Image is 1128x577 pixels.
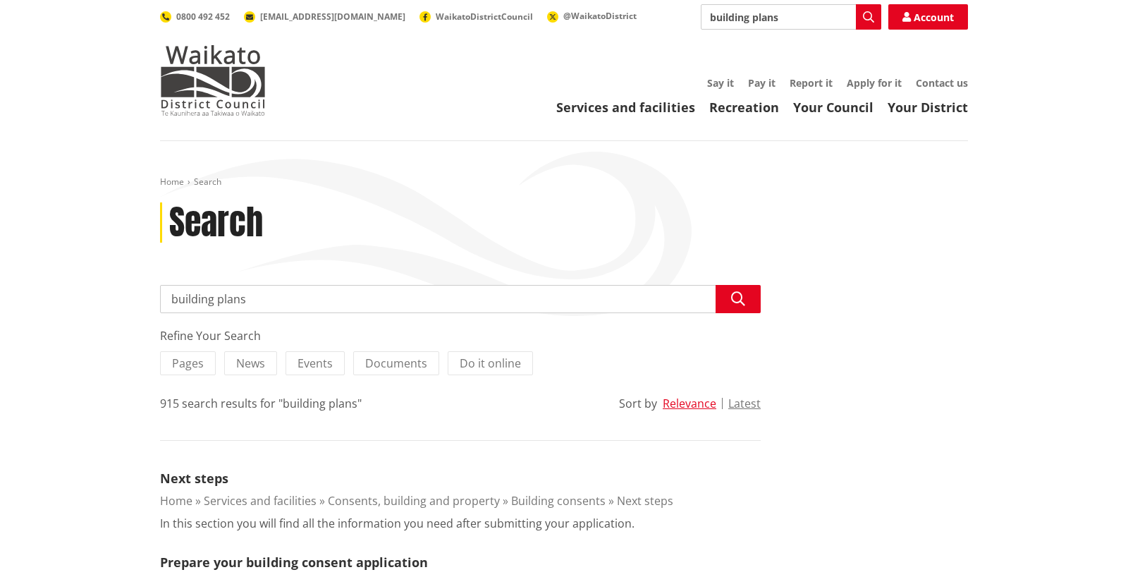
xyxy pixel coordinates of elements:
a: Home [160,176,184,188]
span: Documents [365,356,427,371]
a: Pay it [748,76,775,90]
nav: breadcrumb [160,176,968,188]
span: [EMAIL_ADDRESS][DOMAIN_NAME] [260,11,405,23]
a: [EMAIL_ADDRESS][DOMAIN_NAME] [244,11,405,23]
a: Next steps [617,493,673,509]
span: Events [298,356,333,371]
span: Search [194,176,221,188]
span: WaikatoDistrictCouncil [436,11,533,23]
a: @WaikatoDistrict [547,10,637,22]
div: Refine Your Search [160,327,761,344]
a: Your Council [793,99,873,116]
a: Building consents [511,493,606,509]
div: Sort by [619,395,657,412]
span: News [236,356,265,371]
span: Do it online [460,356,521,371]
a: Your District [888,99,968,116]
a: Say it [707,76,734,90]
span: @WaikatoDistrict [563,10,637,22]
a: Services and facilities [204,493,317,509]
a: Account [888,4,968,30]
a: WaikatoDistrictCouncil [419,11,533,23]
a: Recreation [709,99,779,116]
span: 0800 492 452 [176,11,230,23]
a: Apply for it [847,76,902,90]
input: Search input [160,285,761,313]
span: Pages [172,356,204,371]
a: 0800 492 452 [160,11,230,23]
a: Report it [790,76,833,90]
a: Consents, building and property [328,493,500,509]
a: Services and facilities [556,99,695,116]
a: Contact us [916,76,968,90]
a: Home [160,493,192,509]
a: Next steps [160,470,228,487]
button: Latest [728,397,761,410]
a: Prepare your building consent application [160,554,428,571]
input: Search input [701,4,881,30]
div: 915 search results for "building plans" [160,395,362,412]
img: Waikato District Council - Te Kaunihera aa Takiwaa o Waikato [160,45,266,116]
p: In this section you will find all the information you need after submitting your application. [160,515,634,532]
button: Relevance [663,397,716,410]
h1: Search [169,202,263,243]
